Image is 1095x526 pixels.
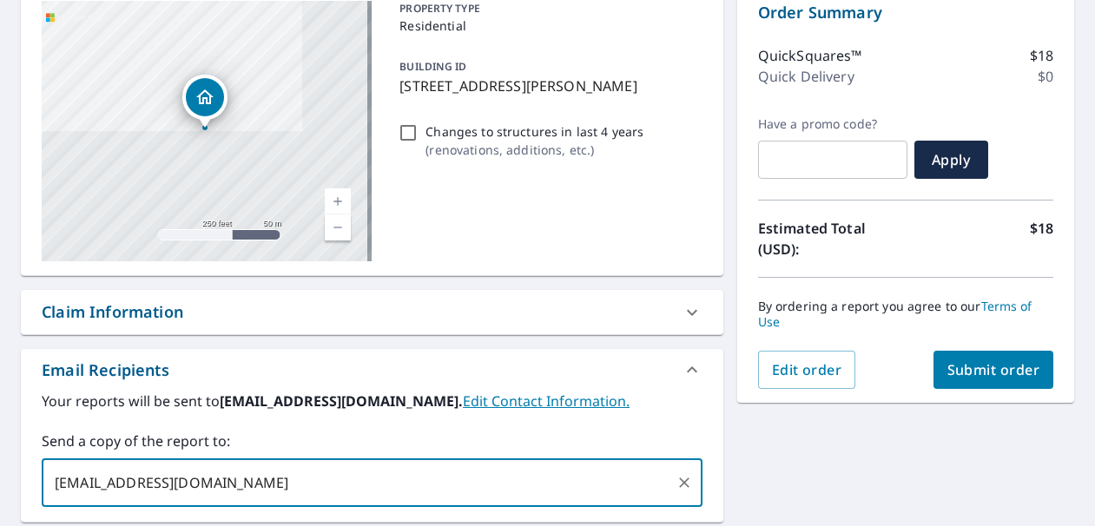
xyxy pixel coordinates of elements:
[325,214,351,240] a: Current Level 17, Zoom Out
[425,141,643,159] p: ( renovations, additions, etc. )
[758,45,862,66] p: QuickSquares™
[758,298,1032,330] a: Terms of Use
[42,300,183,324] div: Claim Information
[928,150,974,169] span: Apply
[672,470,696,495] button: Clear
[42,431,703,451] label: Send a copy of the report to:
[772,360,842,379] span: Edit order
[758,299,1053,330] p: By ordering a report you agree to our
[914,141,988,179] button: Apply
[399,16,695,35] p: Residential
[220,391,463,411] b: [EMAIL_ADDRESS][DOMAIN_NAME].
[42,358,169,382] div: Email Recipients
[1030,45,1053,66] p: $18
[758,116,907,132] label: Have a promo code?
[758,66,854,87] p: Quick Delivery
[399,1,695,16] p: PROPERTY TYPE
[933,351,1054,389] button: Submit order
[399,76,695,96] p: [STREET_ADDRESS][PERSON_NAME]
[399,59,466,74] p: BUILDING ID
[1038,66,1053,87] p: $0
[1030,218,1053,260] p: $18
[758,218,906,260] p: Estimated Total (USD):
[947,360,1040,379] span: Submit order
[325,188,351,214] a: Current Level 17, Zoom In
[42,391,703,411] label: Your reports will be sent to
[463,391,630,411] a: EditContactInfo
[425,122,643,141] p: Changes to structures in last 4 years
[182,75,228,128] div: Dropped pin, building 1, Residential property, 310 N Mathilda St Pittsburgh, PA 15224
[21,349,723,391] div: Email Recipients
[758,351,856,389] button: Edit order
[21,290,723,334] div: Claim Information
[758,1,1053,24] p: Order Summary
